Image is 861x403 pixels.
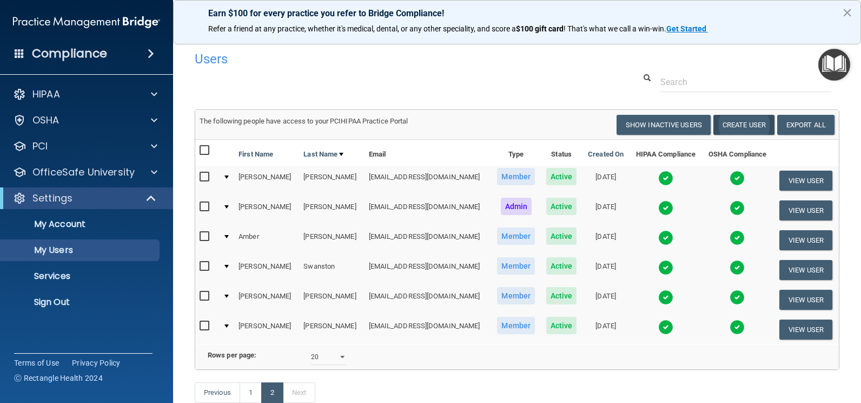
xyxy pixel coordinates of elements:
p: Services [7,271,155,282]
button: Create User [713,115,774,135]
a: Get Started [666,24,708,33]
td: [PERSON_NAME] [234,285,299,315]
img: tick.e7d51cea.svg [658,171,673,186]
a: 2 [261,382,283,403]
th: HIPAA Compliance [630,140,702,166]
img: tick.e7d51cea.svg [730,290,745,305]
img: tick.e7d51cea.svg [658,200,673,216]
button: View User [779,200,833,220]
span: Active [546,227,577,245]
a: OfficeSafe University [13,166,157,179]
td: Swanston [299,255,364,285]
button: Close [842,4,852,21]
img: tick.e7d51cea.svg [730,320,745,335]
td: [EMAIL_ADDRESS][DOMAIN_NAME] [365,315,492,344]
img: tick.e7d51cea.svg [730,171,745,186]
span: Member [497,317,535,334]
p: OSHA [32,114,59,127]
a: Next [283,382,315,403]
img: tick.e7d51cea.svg [730,200,745,216]
strong: $100 gift card [516,24,564,33]
th: Status [541,140,582,166]
th: Type [492,140,541,166]
h4: Users [195,52,564,66]
p: My Account [7,219,155,230]
img: tick.e7d51cea.svg [730,260,745,275]
button: View User [779,230,833,250]
input: Search [660,72,831,92]
td: [EMAIL_ADDRESS][DOMAIN_NAME] [365,166,492,196]
img: tick.e7d51cea.svg [658,320,673,335]
span: Member [497,287,535,304]
a: Created On [588,148,624,161]
span: Ⓒ Rectangle Health 2024 [14,373,103,383]
td: [PERSON_NAME] [299,166,364,196]
strong: Get Started [666,24,706,33]
p: Earn $100 for every practice you refer to Bridge Compliance! [208,8,826,18]
img: tick.e7d51cea.svg [658,290,673,305]
button: Open Resource Center [818,49,850,81]
td: [PERSON_NAME] [234,166,299,196]
a: Terms of Use [14,357,59,368]
img: tick.e7d51cea.svg [658,230,673,245]
th: OSHA Compliance [702,140,773,166]
img: tick.e7d51cea.svg [730,230,745,245]
a: Previous [195,382,240,403]
td: [DATE] [582,225,630,255]
span: Member [497,227,535,245]
td: [PERSON_NAME] [299,315,364,344]
p: Settings [32,192,72,205]
button: View User [779,171,833,191]
a: 1 [240,382,262,403]
th: Email [365,140,492,166]
span: Member [497,257,535,275]
td: [EMAIL_ADDRESS][DOMAIN_NAME] [365,285,492,315]
td: [EMAIL_ADDRESS][DOMAIN_NAME] [365,196,492,225]
span: Active [546,287,577,304]
span: Active [546,168,577,185]
td: [PERSON_NAME] [299,285,364,315]
a: OSHA [13,114,157,127]
p: PCI [32,140,48,153]
td: [PERSON_NAME] [234,255,299,285]
a: First Name [239,148,273,161]
span: ! That's what we call a win-win. [564,24,666,33]
button: View User [779,260,833,280]
td: [EMAIL_ADDRESS][DOMAIN_NAME] [365,225,492,255]
a: Privacy Policy [72,357,121,368]
td: [PERSON_NAME] [299,225,364,255]
img: tick.e7d51cea.svg [658,260,673,275]
td: [PERSON_NAME] [234,315,299,344]
img: PMB logo [13,11,160,33]
span: Active [546,257,577,275]
span: Refer a friend at any practice, whether it's medical, dental, or any other speciality, and score a [208,24,516,33]
p: Sign Out [7,297,155,308]
p: My Users [7,245,155,256]
td: [DATE] [582,166,630,196]
p: OfficeSafe University [32,166,135,179]
a: HIPAA [13,88,157,101]
td: Amber [234,225,299,255]
td: [DATE] [582,196,630,225]
td: [DATE] [582,255,630,285]
a: PCI [13,140,157,153]
td: [PERSON_NAME] [234,196,299,225]
p: HIPAA [32,88,60,101]
b: Rows per page: [208,351,256,359]
a: Last Name [303,148,343,161]
span: The following people have access to your PCIHIPAA Practice Portal [200,117,408,125]
td: [PERSON_NAME] [299,196,364,225]
span: Active [546,198,577,215]
td: [EMAIL_ADDRESS][DOMAIN_NAME] [365,255,492,285]
td: [DATE] [582,285,630,315]
button: View User [779,290,833,310]
button: Show Inactive Users [617,115,711,135]
span: Active [546,317,577,334]
span: Member [497,168,535,185]
td: [DATE] [582,315,630,344]
span: Admin [501,198,532,215]
h4: Compliance [32,46,107,61]
a: Settings [13,192,157,205]
button: View User [779,320,833,340]
a: Export All [777,115,834,135]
